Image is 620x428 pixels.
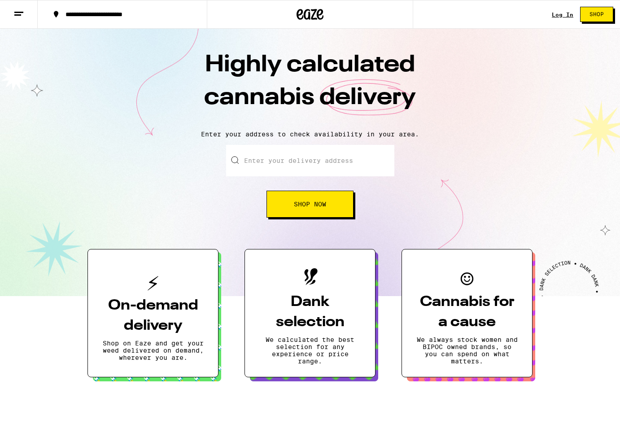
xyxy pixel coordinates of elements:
h3: Cannabis for a cause [416,292,518,332]
p: We calculated the best selection for any experience or price range. [259,336,361,365]
span: Shop Now [294,201,326,207]
button: On-demand deliveryShop on Eaze and get your weed delivered on demand, wherever you are. [87,249,218,377]
input: Enter your delivery address [226,145,394,176]
button: Cannabis for a causeWe always stock women and BIPOC owned brands, so you can spend on what matters. [402,249,533,377]
p: Enter your address to check availability in your area. [9,131,611,138]
a: Shop [573,7,620,22]
button: Shop [580,7,613,22]
p: We always stock women and BIPOC owned brands, so you can spend on what matters. [416,336,518,365]
span: Shop [589,12,604,17]
h1: Highly calculated cannabis delivery [153,49,467,123]
button: Shop Now [266,191,354,218]
h3: On-demand delivery [102,296,204,336]
p: Shop on Eaze and get your weed delivered on demand, wherever you are. [102,340,204,361]
button: Dank selectionWe calculated the best selection for any experience or price range. [245,249,375,377]
a: Log In [552,12,573,17]
h3: Dank selection [259,292,361,332]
